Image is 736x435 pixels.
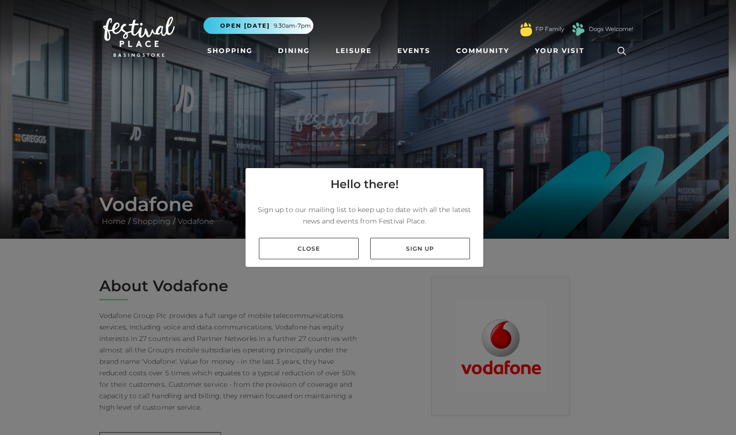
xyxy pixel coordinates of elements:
[220,21,270,30] span: Open [DATE]
[332,42,375,60] a: Leisure
[203,17,313,34] button: Open [DATE] 9.30am-7pm
[452,42,513,60] a: Community
[589,25,633,33] a: Dogs Welcome!
[103,17,175,57] img: Festival Place Logo
[253,204,476,227] p: Sign up to our mailing list to keep up to date with all the latest news and events from Festival ...
[274,21,311,30] span: 9.30am-7pm
[259,238,359,259] a: Close
[535,46,585,56] span: Your Visit
[394,42,434,60] a: Events
[203,42,256,60] a: Shopping
[535,25,564,33] a: FP Family
[370,238,470,259] a: Sign up
[331,176,399,193] h4: Hello there!
[274,42,314,60] a: Dining
[531,42,593,60] a: Your Visit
